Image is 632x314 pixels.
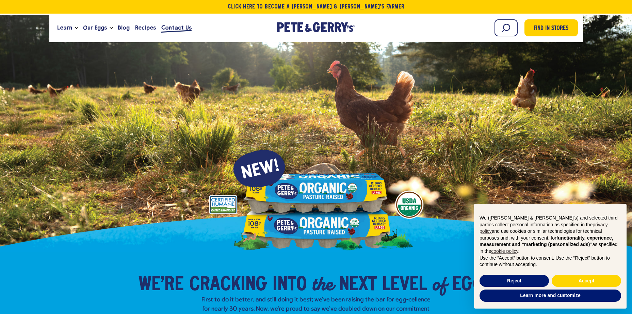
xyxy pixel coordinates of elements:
div: Notice [469,198,632,314]
p: Use the “Accept” button to consent. Use the “Reject” button to continue without accepting. [480,255,621,268]
button: Open the dropdown menu for Learn [75,27,78,29]
em: of [432,272,447,296]
a: Learn [54,19,75,37]
a: Contact Us [159,19,194,37]
a: Blog [115,19,132,37]
em: the [312,272,334,296]
span: Our Eggs [83,23,107,32]
span: Contact Us [161,23,192,32]
span: Level [382,275,427,295]
span: Find in Stores [534,24,568,33]
span: into [273,275,307,295]
span: Next [339,275,377,295]
span: Learn [57,23,72,32]
a: cookie policy [491,248,518,254]
input: Search [495,19,518,36]
button: Accept [552,275,621,287]
button: Learn more and customize [480,290,621,302]
span: Recipes [135,23,156,32]
span: Cracking [189,275,267,295]
button: Open the dropdown menu for Our Eggs [110,27,113,29]
a: Our Eggs [80,19,110,37]
button: Reject [480,275,549,287]
p: We ([PERSON_NAME] & [PERSON_NAME]'s) and selected third parties collect personal information as s... [480,215,621,255]
span: We’re [139,275,184,295]
a: Find in Stores [524,19,578,36]
span: Blog [118,23,130,32]
a: Recipes [132,19,159,37]
span: Eggs​ [452,275,494,295]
